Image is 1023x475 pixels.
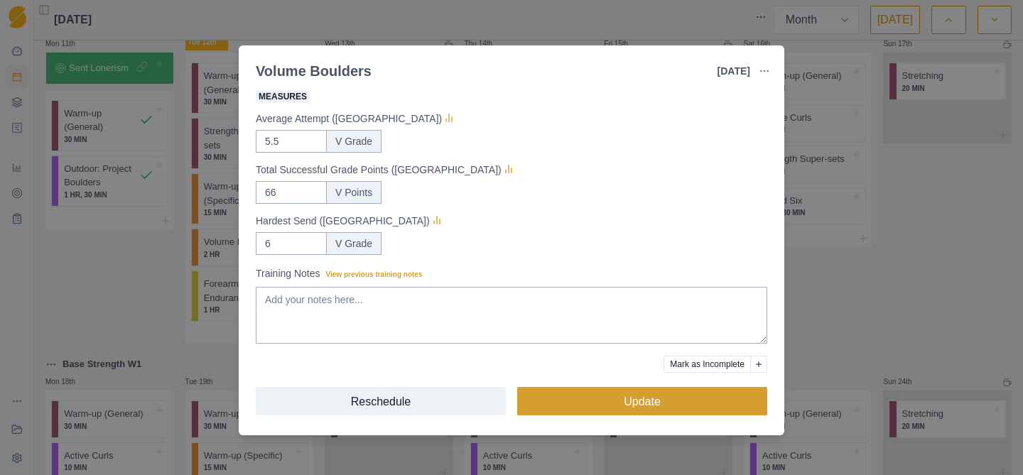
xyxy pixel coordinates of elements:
[326,271,423,278] span: View previous training notes
[256,90,310,103] span: Measures
[750,356,767,373] button: Add reason
[517,387,767,415] button: Update
[256,60,372,82] div: Volume Boulders
[664,356,751,373] button: Mark as Incomplete
[326,181,381,204] div: V Points
[256,266,759,281] label: Training Notes
[256,163,502,178] p: Total Successful Grade Points ([GEOGRAPHIC_DATA])
[718,64,750,79] p: [DATE]
[326,130,381,153] div: V Grade
[256,111,442,126] p: Average Attempt ([GEOGRAPHIC_DATA])
[256,214,430,229] p: Hardest Send ([GEOGRAPHIC_DATA])
[256,387,506,415] button: Reschedule
[326,232,381,255] div: V Grade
